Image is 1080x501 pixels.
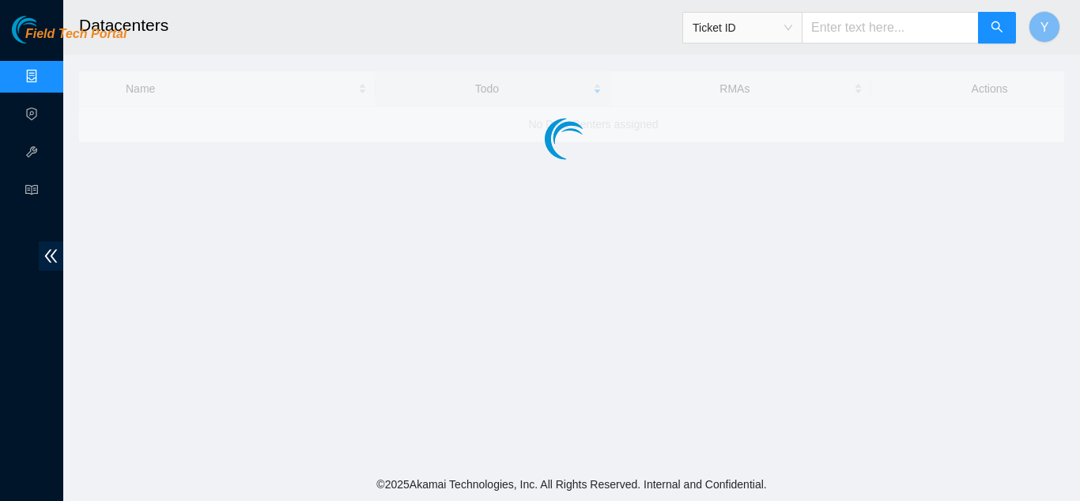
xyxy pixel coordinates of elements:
[12,28,127,49] a: Akamai TechnologiesField Tech Portal
[802,12,979,44] input: Enter text here...
[693,16,792,40] span: Ticket ID
[63,468,1080,501] footer: © 2025 Akamai Technologies, Inc. All Rights Reserved. Internal and Confidential.
[25,176,38,208] span: read
[39,241,63,271] span: double-left
[1040,17,1049,37] span: Y
[25,27,127,42] span: Field Tech Portal
[978,12,1016,44] button: search
[12,16,80,44] img: Akamai Technologies
[991,21,1003,36] span: search
[1029,11,1060,43] button: Y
